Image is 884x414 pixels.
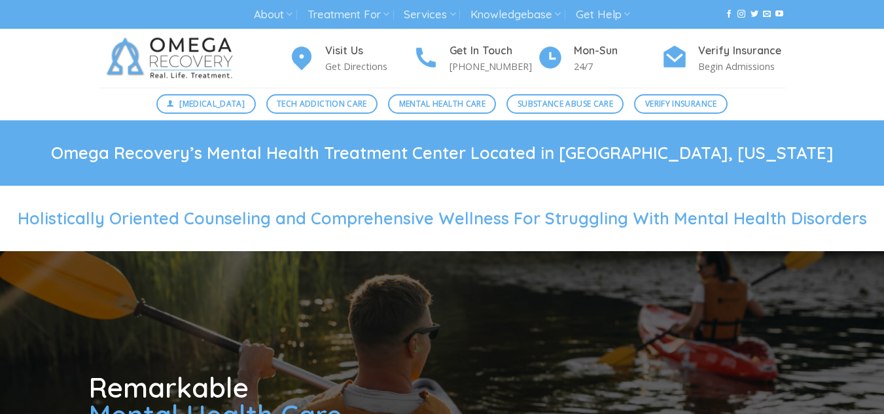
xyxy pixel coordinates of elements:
a: Visit Us Get Directions [289,43,413,75]
a: Follow on YouTube [775,10,783,19]
span: Substance Abuse Care [518,97,613,110]
a: Treatment For [308,3,389,27]
span: Verify Insurance [645,97,717,110]
a: Follow on Facebook [725,10,733,19]
a: Get In Touch [PHONE_NUMBER] [413,43,537,75]
h4: Mon-Sun [574,43,662,60]
a: Mental Health Care [388,94,496,114]
a: Follow on Instagram [737,10,745,19]
a: Verify Insurance [634,94,728,114]
a: Tech Addiction Care [266,94,378,114]
p: Get Directions [325,59,413,74]
p: [PHONE_NUMBER] [450,59,537,74]
h4: Verify Insurance [698,43,786,60]
a: Verify Insurance Begin Admissions [662,43,786,75]
span: Holistically Oriented Counseling and Comprehensive Wellness For Struggling With Mental Health Dis... [18,208,867,228]
p: 24/7 [574,59,662,74]
p: Begin Admissions [698,59,786,74]
img: Omega Recovery [99,29,246,88]
a: Services [404,3,455,27]
span: Tech Addiction Care [277,97,367,110]
h4: Get In Touch [450,43,537,60]
a: Substance Abuse Care [506,94,624,114]
a: Knowledgebase [470,3,561,27]
a: About [254,3,292,27]
span: [MEDICAL_DATA] [179,97,245,110]
a: Follow on Twitter [751,10,758,19]
span: Mental Health Care [399,97,486,110]
a: Send us an email [763,10,771,19]
a: [MEDICAL_DATA] [156,94,256,114]
a: Get Help [576,3,630,27]
h4: Visit Us [325,43,413,60]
